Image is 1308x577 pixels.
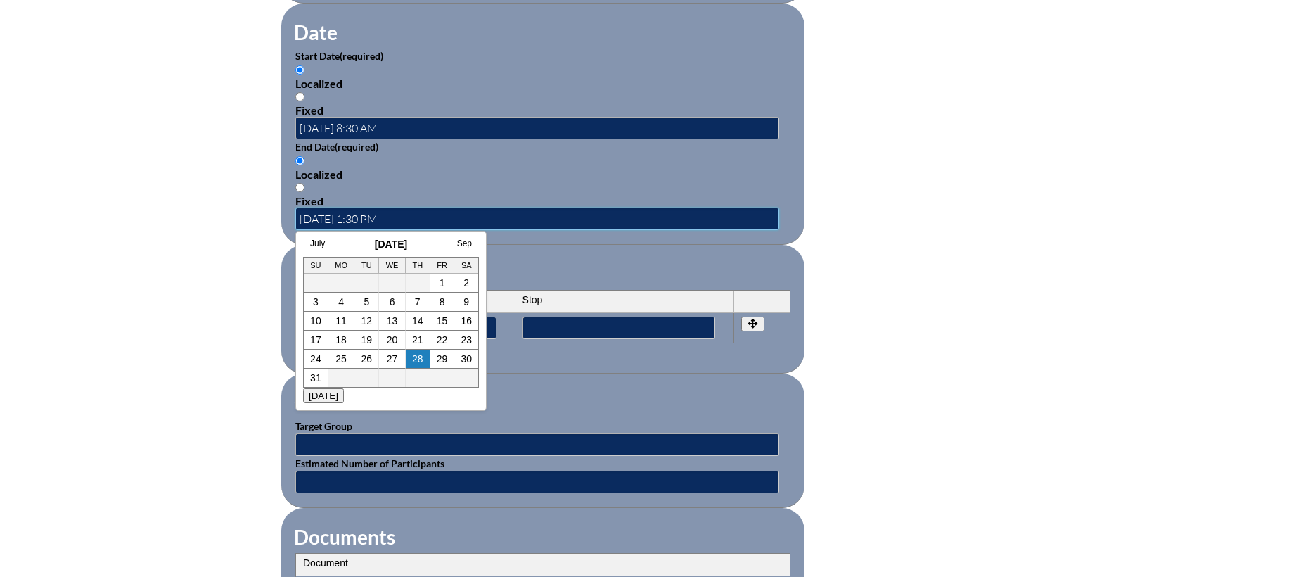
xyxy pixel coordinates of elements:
a: 21 [412,334,423,345]
input: Localized [295,65,304,75]
div: Localized [295,77,790,90]
label: Estimated Number of Participants [295,457,444,469]
a: 14 [412,315,423,326]
th: We [379,258,406,274]
a: 10 [310,315,321,326]
div: Localized [295,167,790,181]
a: 18 [335,334,347,345]
a: 2 [463,277,469,288]
th: Fr [430,258,455,274]
a: 15 [437,315,448,326]
th: Document [296,554,714,576]
a: 1 [440,277,445,288]
a: 8 [440,296,445,307]
h3: [DATE] [303,239,479,250]
a: 5 [364,296,369,307]
input: Fixed [295,183,304,192]
div: Fixed [295,194,790,208]
legend: Documents [293,525,397,549]
a: 13 [387,315,398,326]
a: 20 [387,334,398,345]
a: 27 [387,353,398,364]
a: 23 [461,334,472,345]
span: (required) [335,141,378,153]
legend: Periods [293,262,363,286]
th: Sa [454,258,478,274]
a: 24 [310,353,321,364]
span: (required) [340,50,383,62]
a: 19 [361,334,373,345]
a: 25 [335,353,347,364]
th: Stop [515,291,735,313]
a: 26 [361,353,373,364]
a: 3 [313,296,319,307]
label: Target Group [295,420,352,432]
legend: Other Information [293,391,459,414]
button: [DATE] [303,388,344,403]
a: Sep [457,239,472,248]
a: 17 [310,334,321,345]
a: July [310,239,325,248]
legend: Date [293,20,339,44]
a: 30 [461,353,472,364]
div: Fixed [295,103,790,117]
a: 28 [412,353,423,364]
label: Start Date [295,50,383,62]
a: 7 [415,296,421,307]
a: 22 [437,334,448,345]
a: 11 [335,315,347,326]
input: Fixed [295,92,304,101]
a: 12 [361,315,373,326]
a: 16 [461,315,472,326]
a: 31 [310,372,321,383]
th: Mo [328,258,355,274]
th: Th [406,258,430,274]
th: Tu [354,258,379,274]
a: 4 [338,296,344,307]
a: 29 [437,353,448,364]
input: Localized [295,156,304,165]
a: 6 [390,296,395,307]
label: End Date [295,141,378,153]
th: Su [304,258,328,274]
a: 9 [463,296,469,307]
